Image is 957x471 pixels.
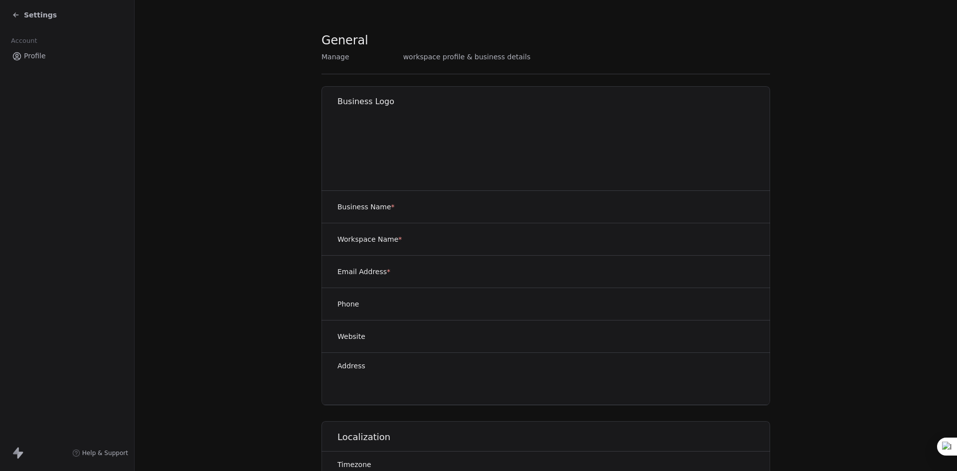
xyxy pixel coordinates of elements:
[8,48,126,64] a: Profile
[24,51,46,61] span: Profile
[24,10,57,20] span: Settings
[337,267,390,277] label: Email Address
[337,431,771,443] h1: Localization
[337,202,395,212] label: Business Name
[321,52,349,62] span: Manage
[6,33,41,48] span: Account
[337,96,771,107] h1: Business Logo
[337,460,480,470] label: Timezone
[337,299,359,309] label: Phone
[321,33,368,48] span: General
[72,449,128,457] a: Help & Support
[12,10,57,20] a: Settings
[337,331,365,341] label: Website
[82,449,128,457] span: Help & Support
[337,361,365,371] label: Address
[403,52,531,62] span: workspace profile & business details
[337,234,402,244] label: Workspace Name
